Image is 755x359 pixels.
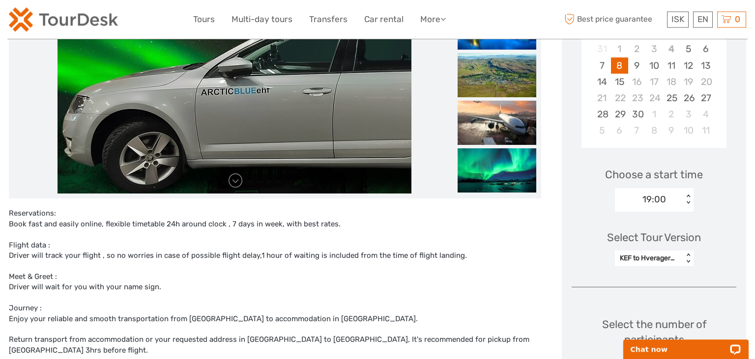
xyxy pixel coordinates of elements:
div: Choose Tuesday, September 9th, 2025 [628,57,645,74]
a: Car rental [364,12,404,27]
div: Choose Saturday, September 27th, 2025 [697,90,714,106]
div: Select Tour Version [607,230,701,245]
div: Choose Monday, September 8th, 2025 [611,57,628,74]
img: 843376f0e8024128a48e0a427e2c8f4b_slider_thumbnail.jpg [458,101,536,145]
div: Not available Wednesday, September 17th, 2025 [645,74,663,90]
div: month 2025-09 [584,41,723,138]
div: Choose Thursday, September 11th, 2025 [663,57,680,74]
div: Choose Wednesday, October 1st, 2025 [645,106,663,122]
div: Not available Monday, September 1st, 2025 [611,41,628,57]
div: Not available Friday, September 19th, 2025 [680,74,697,90]
div: Not available Tuesday, September 2nd, 2025 [628,41,645,57]
div: Choose Friday, September 5th, 2025 [680,41,697,57]
div: Choose Monday, September 15th, 2025 [611,74,628,90]
div: Choose Sunday, September 7th, 2025 [593,57,610,74]
div: Choose Friday, September 26th, 2025 [680,90,697,106]
div: Not available Wednesday, September 3rd, 2025 [645,41,663,57]
iframe: LiveChat chat widget [617,328,755,359]
a: Transfers [309,12,348,27]
div: Not available Sunday, August 31st, 2025 [593,41,610,57]
div: Choose Sunday, September 14th, 2025 [593,74,610,90]
div: Choose Wednesday, October 8th, 2025 [645,122,663,138]
div: Choose Wednesday, September 10th, 2025 [645,57,663,74]
div: Not available Thursday, September 18th, 2025 [663,74,680,90]
div: Choose Saturday, October 4th, 2025 [697,106,714,122]
div: Not available Tuesday, September 16th, 2025 [628,74,645,90]
span: 0 [733,14,742,24]
div: Not available Tuesday, September 23rd, 2025 [628,90,645,106]
div: Not available Thursday, September 4th, 2025 [663,41,680,57]
a: More [420,12,446,27]
img: 120-15d4194f-c635-41b9-a512-a3cb382bfb57_logo_small.png [9,7,118,31]
a: Multi-day tours [232,12,292,27]
div: Choose Saturday, September 13th, 2025 [697,57,714,74]
div: Not available Sunday, September 21st, 2025 [593,90,610,106]
div: < > [684,253,692,264]
div: Choose Friday, September 12th, 2025 [680,57,697,74]
span: Best price guarantee [562,11,665,28]
div: Choose Sunday, September 28th, 2025 [593,106,610,122]
div: Choose Monday, September 29th, 2025 [611,106,628,122]
div: EN [693,11,713,28]
div: Choose Tuesday, October 7th, 2025 [628,122,645,138]
div: Not available Wednesday, September 24th, 2025 [645,90,663,106]
div: Choose Friday, October 10th, 2025 [680,122,697,138]
a: Tours [193,12,215,27]
span: Choose a start time [605,167,703,182]
div: Choose Sunday, October 5th, 2025 [593,122,610,138]
div: < > [684,194,692,205]
span: ISK [671,14,684,24]
div: Choose Thursday, October 9th, 2025 [663,122,680,138]
div: Not available Monday, September 22nd, 2025 [611,90,628,106]
div: Choose Saturday, October 11th, 2025 [697,122,714,138]
div: Choose Thursday, October 2nd, 2025 [663,106,680,122]
div: Choose Saturday, September 6th, 2025 [697,41,714,57]
div: 19:00 [642,193,666,206]
img: 0167130f9537445994cf03ffb26bde0b_slider_thumbnail.jpg [458,148,536,193]
div: Choose Thursday, September 25th, 2025 [663,90,680,106]
div: Choose Tuesday, September 30th, 2025 [628,106,645,122]
img: 347741a3d1fd4f1fad862dd20661a203_slider_thumbnail.jpg [458,53,536,97]
div: Choose Friday, October 3rd, 2025 [680,106,697,122]
div: KEF to Hveragerdi one way [620,253,678,263]
div: Choose Monday, October 6th, 2025 [611,122,628,138]
div: Not available Saturday, September 20th, 2025 [697,74,714,90]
